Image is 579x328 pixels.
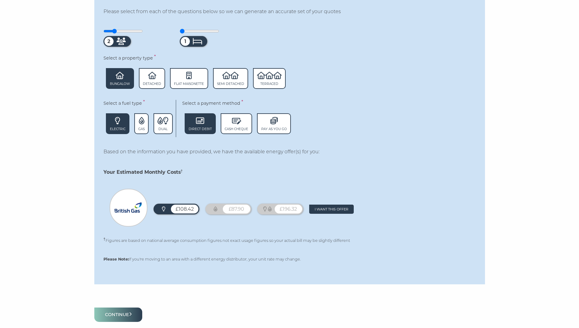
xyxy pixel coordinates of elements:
p: Based on the information you have provided, we have the available energy offer(s) for you: [103,148,476,156]
span: I want this offer [315,207,348,211]
strong: 2 [107,38,110,44]
img: British%20Gas.png [114,194,142,221]
span: Direct Debit [185,113,216,134]
span: Cash Cheque [221,113,252,134]
p: If you're moving to an area with a different energy distributor, your unit rate may change. [103,256,476,263]
span: Bungalow [106,68,134,89]
sup: † [103,237,106,241]
span: Pay As You Go [257,113,291,134]
span: Electric [106,113,129,134]
sup: † [181,169,183,173]
span: Flat Maisonette [170,68,208,89]
span: Select a property type [103,55,153,61]
strong: Your Estimated Monthly Costs [103,169,183,175]
p: Figures are based on national average consumption figures not exact usage figures so your actual ... [103,238,476,244]
div: £87.90 [223,205,250,213]
span: Semi Detached [217,82,244,86]
span: Cash Cheque [225,127,248,131]
div: £196.32 [275,205,302,213]
span: Pay As You Go [261,127,287,131]
span: Gas [134,113,149,134]
strong: Please Note: [103,257,129,261]
span: Semi Detached [213,68,248,89]
span: Flat Maisonette [174,82,204,86]
button: Continue [94,308,143,322]
span: Gas [138,127,145,131]
span: Select a payment method [182,100,240,106]
span: Terraced [260,82,278,86]
strong: 1 [184,38,186,44]
div: £108.42 [171,205,198,213]
p: Please select from each of the questions below so we can generate an accurate set of your quotes [103,8,476,16]
span: Dual [154,113,172,134]
span: Terraced [253,68,286,89]
a: I want this offer [309,205,354,214]
span: Select a fuel type [103,100,142,106]
span: Bungalow [110,82,130,86]
span: Dual [158,127,168,131]
span: Direct Debit [189,127,212,131]
span: Detached [143,82,161,86]
span: Detached [139,68,165,89]
span: Electric [110,127,125,131]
